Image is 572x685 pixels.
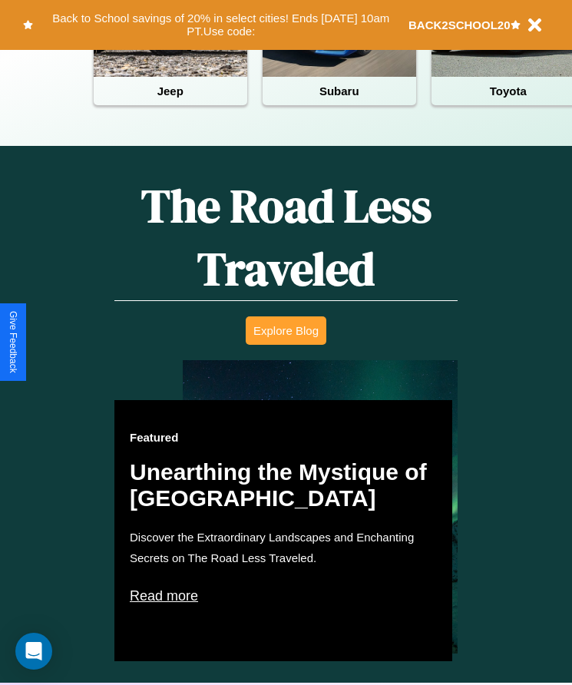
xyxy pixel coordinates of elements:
h2: Unearthing the Mystique of [GEOGRAPHIC_DATA] [130,459,437,511]
div: Open Intercom Messenger [15,633,52,670]
p: Discover the Extraordinary Landscapes and Enchanting Secrets on The Road Less Traveled. [130,527,437,568]
p: Read more [130,584,437,608]
div: Give Feedback [8,311,18,373]
button: Explore Blog [246,316,326,345]
h3: Featured [130,431,437,444]
h1: The Road Less Traveled [114,174,458,301]
h4: Jeep [94,77,247,105]
button: Back to School savings of 20% in select cities! Ends [DATE] 10am PT.Use code: [33,8,408,42]
b: BACK2SCHOOL20 [408,18,511,31]
h4: Subaru [263,77,416,105]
